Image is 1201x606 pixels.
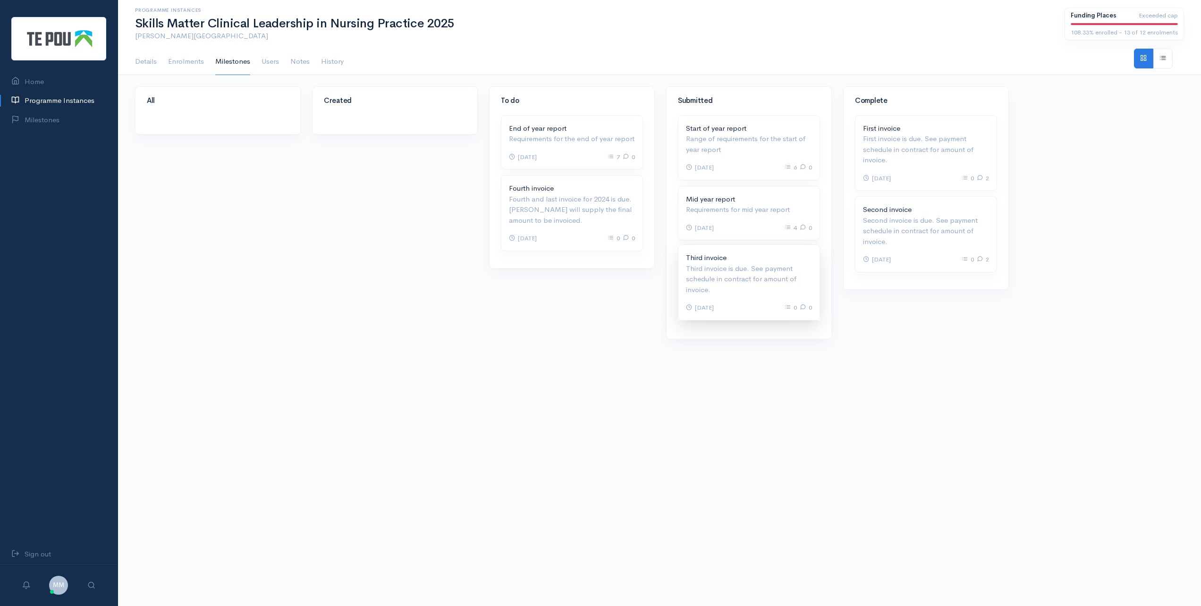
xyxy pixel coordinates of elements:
[686,263,812,295] p: Third invoice is due. See payment schedule in contract for amount of invoice.
[324,97,466,105] h4: Created
[863,123,989,134] p: First invoice
[509,183,635,194] p: Fourth invoice
[509,123,635,134] p: End of year report
[962,254,989,264] p: 0 2
[215,49,250,75] a: Milestones
[321,49,344,75] a: History
[863,173,891,183] p: [DATE]
[135,31,1053,42] p: [PERSON_NAME][GEOGRAPHIC_DATA]
[863,134,989,166] p: First invoice is due. See payment schedule in contract for amount of invoice.
[509,152,537,162] p: [DATE]
[863,215,989,247] p: Second invoice is due. See payment schedule in contract for amount of invoice.
[686,204,812,215] p: Requirements for mid year report
[135,17,1053,31] h1: Skills Matter Clinical Leadership in Nursing Practice 2025
[11,17,106,60] img: Te Pou
[49,580,68,589] a: MM
[262,49,279,75] a: Users
[1071,28,1178,37] div: 108.33% enrolled - 13 of 12 enrolments
[686,223,714,233] p: [DATE]
[962,173,989,183] p: 0 2
[1071,11,1116,19] b: Funding Places
[608,233,635,243] p: 0 0
[147,97,289,105] h4: All
[785,303,812,312] p: 0 0
[509,194,635,226] p: Fourth and last invoice for 2024 is due. [PERSON_NAME] will supply the final amount to be invoiced.
[686,162,714,172] p: [DATE]
[501,97,643,105] h4: To do
[135,49,157,75] a: Details
[855,97,997,105] h4: Complete
[686,303,714,312] p: [DATE]
[1139,11,1178,20] span: Exceeded cap
[785,223,812,233] p: 4 0
[509,134,635,144] p: Requirements for the end of year report
[168,49,204,75] a: Enrolments
[785,162,812,172] p: 6 0
[686,123,812,134] p: Start of year report
[686,134,812,155] p: Range of requirements for the start of year report
[135,8,1053,13] h6: Programme Instances
[686,194,812,205] p: Mid year report
[608,152,635,162] p: 7 0
[49,576,68,595] span: MM
[290,49,310,75] a: Notes
[863,204,989,215] p: Second invoice
[686,252,812,263] p: Third invoice
[678,97,820,105] h4: Submitted
[509,233,537,243] p: [DATE]
[863,254,891,264] p: [DATE]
